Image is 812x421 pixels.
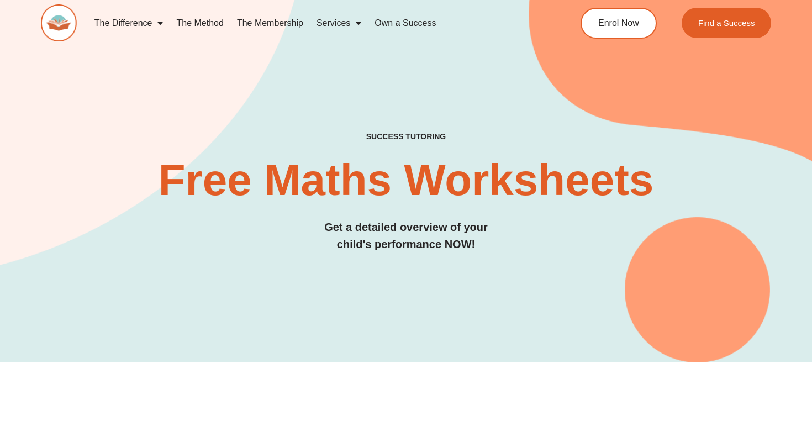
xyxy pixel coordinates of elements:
a: Enrol Now [581,8,657,39]
h2: Free Maths Worksheets​ [41,158,772,202]
a: The Difference [88,10,170,36]
span: Enrol Now [598,19,639,28]
a: The Membership [230,10,310,36]
h3: Get a detailed overview of your child's performance NOW! [41,219,772,253]
a: The Method [170,10,230,36]
a: Find a Success [682,8,772,38]
span: Find a Success [698,19,755,27]
a: Own a Success [368,10,442,36]
a: Services [310,10,368,36]
h4: SUCCESS TUTORING​ [41,132,772,141]
nav: Menu [88,10,539,36]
